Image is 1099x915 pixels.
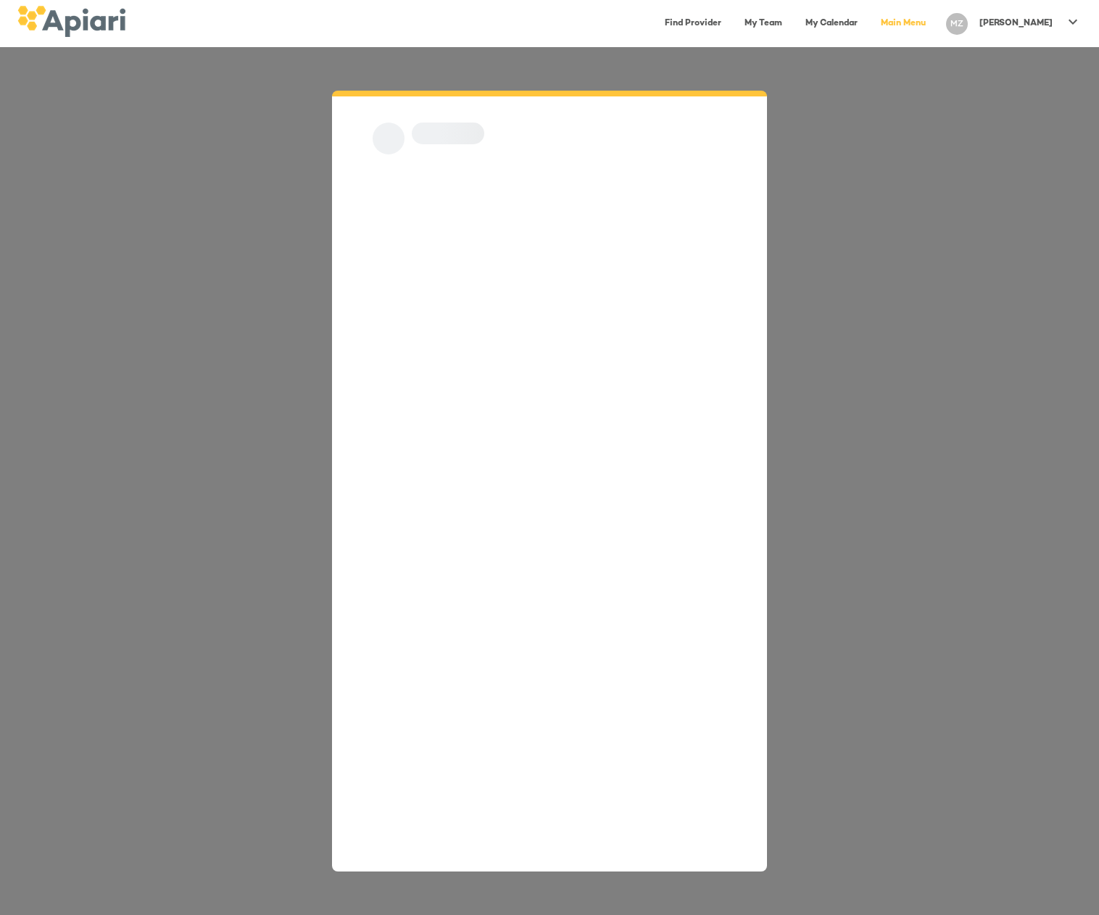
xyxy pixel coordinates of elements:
[17,6,125,37] img: logo
[797,9,866,38] a: My Calendar
[979,17,1053,30] p: [PERSON_NAME]
[946,13,968,35] div: MZ
[736,9,791,38] a: My Team
[656,9,730,38] a: Find Provider
[872,9,934,38] a: Main Menu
